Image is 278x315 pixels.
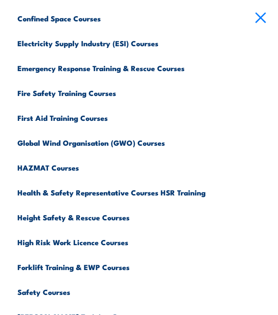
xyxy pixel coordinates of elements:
[17,104,269,129] a: First Aid Training Courses
[17,55,269,79] a: Emergency Response Training & Rescue Courses
[17,204,269,229] a: Height Safety & Rescue Courses
[17,229,269,253] a: High Risk Work Licence Courses
[17,129,269,154] a: Global Wind Organisation (GWO) Courses
[17,278,269,303] a: Safety Courses
[17,154,269,179] a: HAZMAT Courses
[17,179,269,204] a: Health & Safety Representative Courses HSR Training
[17,30,269,55] a: Electricity Supply Industry (ESI) Courses
[17,5,269,30] a: Confined Space Courses
[17,253,269,278] a: Forklift Training & EWP Courses
[17,79,269,104] a: Fire Safety Training Courses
